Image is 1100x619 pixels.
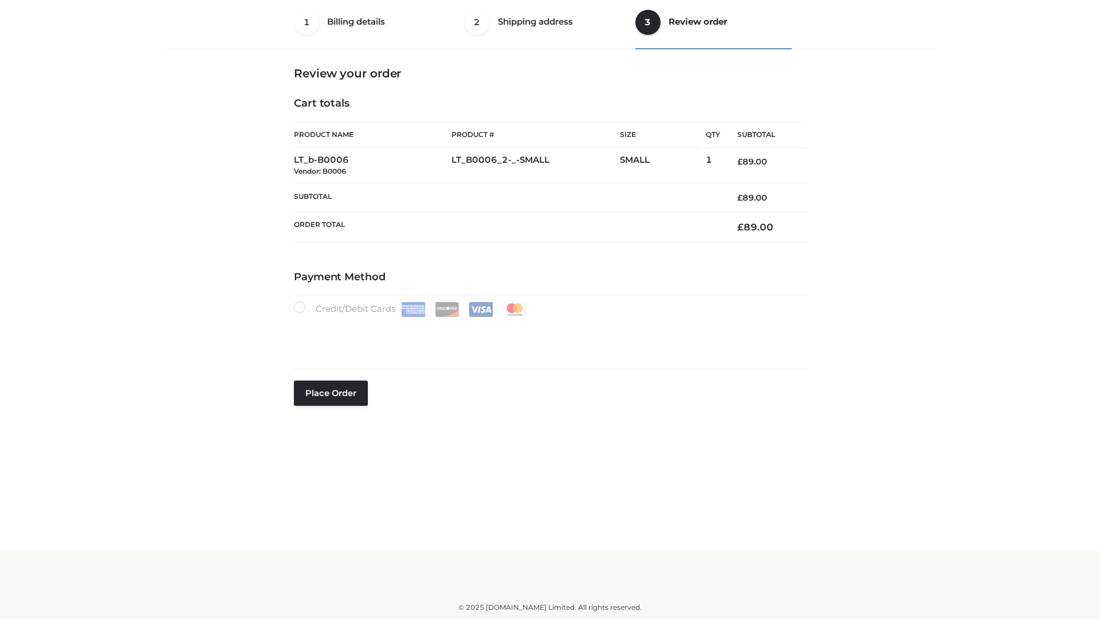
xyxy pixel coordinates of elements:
td: 1 [706,148,720,184]
img: Amex [401,302,426,317]
h4: Payment Method [294,271,806,284]
td: LT_b-B0006 [294,148,451,184]
img: Mastercard [502,302,527,317]
td: LT_B0006_2-_-SMALL [451,148,620,184]
img: Visa [469,302,493,317]
span: £ [737,193,742,203]
bdi: 89.00 [737,221,773,233]
span: £ [737,221,744,233]
th: Subtotal [294,183,720,211]
iframe: Secure payment input frame [292,315,804,356]
th: Size [620,122,700,148]
bdi: 89.00 [737,156,767,167]
th: Qty [706,122,720,148]
h4: Cart totals [294,97,806,110]
td: SMALL [620,148,706,184]
h3: Review your order [294,66,806,80]
label: Credit/Debit Cards [294,301,528,317]
button: Place order [294,381,368,406]
div: © 2025 [DOMAIN_NAME] Limited. All rights reserved. [170,602,930,613]
img: Discover [435,302,459,317]
small: Vendor: B0006 [294,167,346,175]
th: Order Total [294,212,720,242]
span: £ [737,156,742,167]
th: Product Name [294,122,451,148]
th: Subtotal [720,122,806,148]
bdi: 89.00 [737,193,767,203]
th: Product # [451,122,620,148]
